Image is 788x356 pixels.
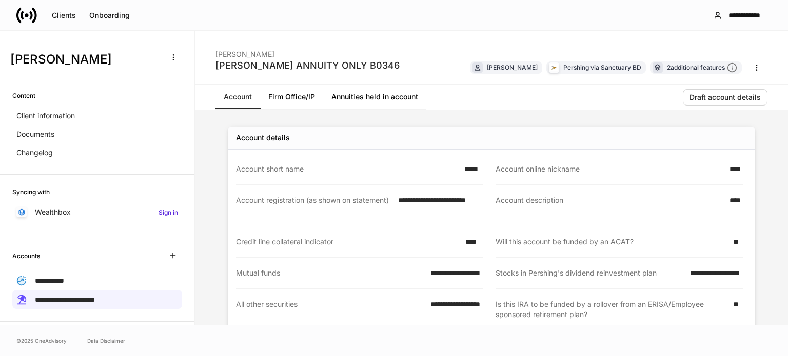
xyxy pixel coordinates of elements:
a: Account [215,85,260,109]
p: Documents [16,129,54,139]
div: Credit line collateral indicator [236,237,459,247]
h6: Accounts [12,251,40,261]
a: Documents [12,125,182,143]
div: Draft account details [689,94,761,101]
div: All other securities [236,299,424,319]
button: Onboarding [83,7,136,24]
div: Is this IRA to be funded by a rollover from an ERISA/Employee sponsored retirement plan? [496,299,727,320]
div: Account description [496,195,723,216]
div: Account online nickname [496,164,723,174]
a: WealthboxSign in [12,203,182,221]
h6: Sign in [159,207,178,217]
span: © 2025 OneAdvisory [16,337,67,345]
a: Annuities held in account [323,85,426,109]
h6: Content [12,91,35,100]
div: Onboarding [89,12,130,19]
div: [PERSON_NAME] [215,43,400,59]
div: 2 additional features [667,62,737,73]
h3: [PERSON_NAME] [10,51,159,68]
button: Clients [45,7,83,24]
div: Clients [52,12,76,19]
a: Changelog [12,143,182,162]
a: Firm Office/IP [260,85,323,109]
div: Pershing via Sanctuary BD [563,62,641,72]
a: Data Disclaimer [87,337,125,345]
p: Client information [16,111,75,121]
button: Draft account details [683,89,767,106]
div: [PERSON_NAME] [487,62,538,72]
a: Client information [12,107,182,125]
div: Account short name [236,164,458,174]
div: Mutual funds [236,268,424,278]
p: Wealthbox [35,207,71,217]
div: Account registration (as shown on statement) [236,195,392,216]
div: Account details [236,133,290,143]
div: Stocks in Pershing's dividend reinvestment plan [496,268,684,278]
h6: Syncing with [12,187,50,197]
p: Changelog [16,148,53,158]
div: [PERSON_NAME] ANNUITY ONLY B0346 [215,59,400,72]
div: Will this account be funded by an ACAT? [496,237,727,247]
